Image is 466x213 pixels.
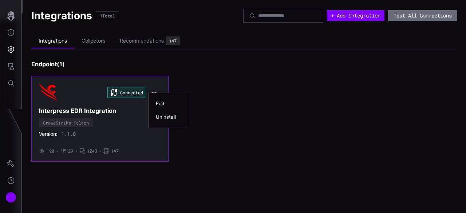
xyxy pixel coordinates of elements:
div: Uninstall [156,114,181,120]
div: Connected [107,87,145,98]
div: Recommendations [120,38,164,44]
span: 1.1.8 [61,131,76,137]
span: 147 [111,148,119,154]
div: Edit [156,100,181,107]
span: • [75,148,78,154]
div: 147 [169,39,177,43]
span: • [56,148,59,154]
div: 1 Total [100,13,115,18]
li: Collectors [74,34,112,48]
h3: Endpoint ( 1 ) [31,60,457,68]
li: Integrations [31,34,74,48]
span: 1243 [87,148,97,154]
span: Version: [39,131,58,137]
span: 29 [68,148,73,154]
div: CrowdStrike Falcon [43,121,89,125]
h1: Integrations [31,9,92,22]
button: Test All Connections [388,10,457,21]
h3: Interpress EDR Integration [39,107,161,115]
button: + Add Integration [327,10,384,21]
img: CrowdStrike Falcon [39,83,57,102]
span: 190 [47,148,54,154]
span: • [99,148,102,154]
